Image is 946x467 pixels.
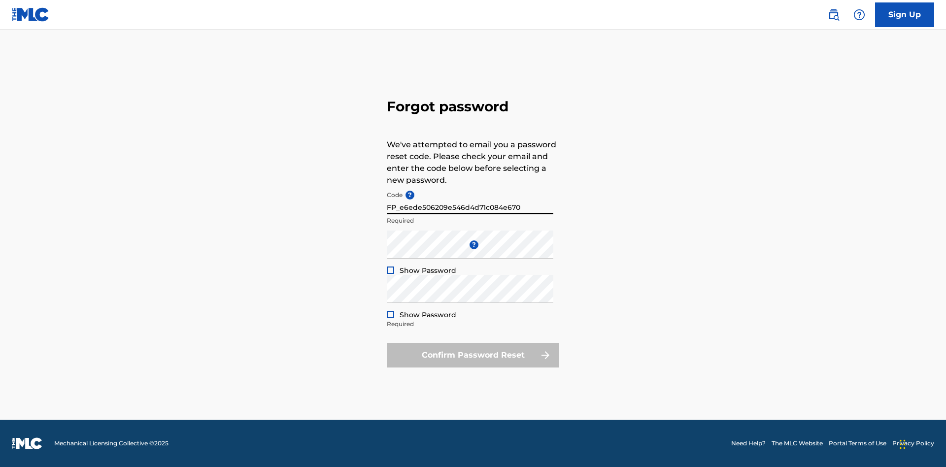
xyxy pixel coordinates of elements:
img: logo [12,437,42,449]
a: Portal Terms of Use [829,439,886,448]
img: search [828,9,840,21]
a: Sign Up [875,2,934,27]
img: MLC Logo [12,7,50,22]
span: ? [405,191,414,200]
div: Help [849,5,869,25]
a: Public Search [824,5,844,25]
div: Drag [900,430,906,459]
p: We've attempted to email you a password reset code. Please check your email and enter the code be... [387,139,559,186]
a: Need Help? [731,439,766,448]
span: Show Password [400,310,456,319]
img: help [853,9,865,21]
iframe: Chat Widget [897,420,946,467]
p: Required [387,216,553,225]
span: Show Password [400,266,456,275]
span: ? [470,240,478,249]
p: Required [387,320,553,329]
h3: Forgot password [387,98,559,115]
a: The MLC Website [772,439,823,448]
a: Privacy Policy [892,439,934,448]
span: Mechanical Licensing Collective © 2025 [54,439,169,448]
